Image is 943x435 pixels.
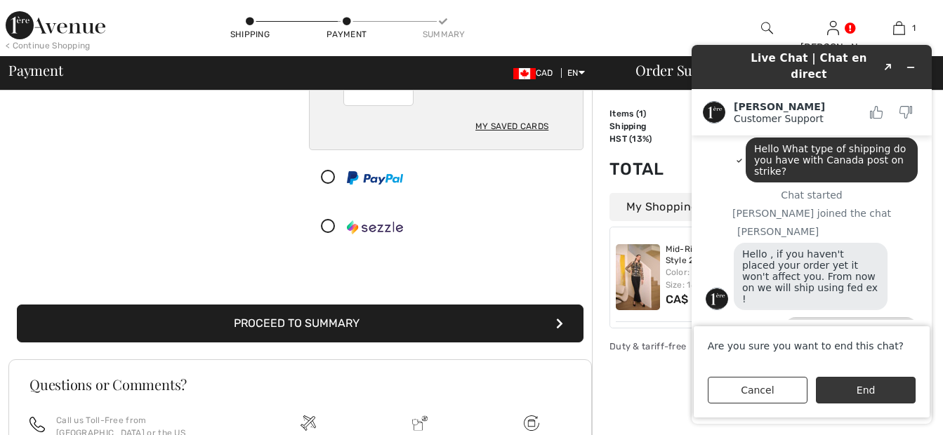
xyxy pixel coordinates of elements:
[616,244,660,310] img: Mid-Rise Formal Trousers Style 254043
[827,20,839,36] img: My Info
[609,145,685,193] td: Total
[513,68,536,79] img: Canadian Dollar
[609,193,820,221] div: My Shopping Bag (1 Item)
[229,28,271,41] div: Shipping
[29,417,45,432] img: call
[326,28,368,41] div: Payment
[6,39,91,52] div: < Continue Shopping
[347,171,403,185] img: PayPal
[609,340,820,353] div: Duty & tariff-free | Uninterrupted shipping
[347,220,403,234] img: Sezzle
[609,120,685,133] td: Shipping
[666,244,815,266] a: Mid-Rise Formal Trousers Style 254043
[866,20,931,36] a: 1
[475,114,548,138] div: My Saved Cards
[301,415,316,431] img: Free shipping on orders over $99
[639,109,643,119] span: 1
[29,377,571,391] h3: Questions or Comments?
[513,68,559,78] span: CAD
[412,415,428,431] img: Delivery is a breeze since we pay the duties!
[423,28,465,41] div: Summary
[609,133,685,145] td: HST (13%)
[567,68,585,78] span: EN
[17,304,583,342] button: Proceed to Summary
[666,293,712,306] span: CA$ 189
[609,107,685,120] td: Items ( )
[680,34,943,435] iframe: Find more information here
[912,22,916,34] span: 1
[524,415,539,431] img: Free shipping on orders over $99
[893,20,905,36] img: My Bag
[827,21,839,34] a: Sign In
[6,11,105,39] img: 1ère Avenue
[619,63,935,77] div: Order Summary
[761,20,773,36] img: search the website
[8,63,62,77] span: Payment
[666,266,815,291] div: Color: Black Size: 18
[31,10,60,22] span: Chat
